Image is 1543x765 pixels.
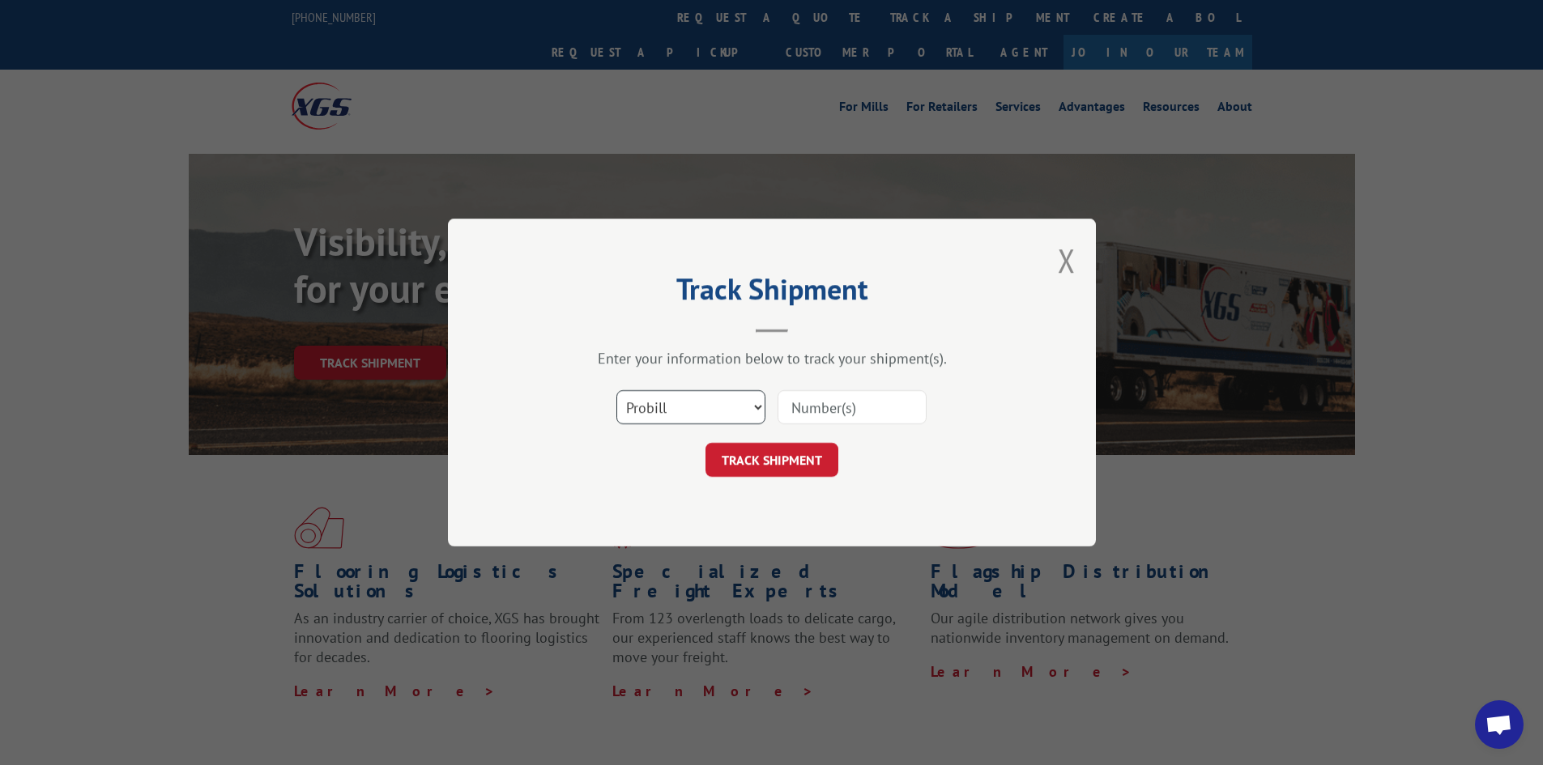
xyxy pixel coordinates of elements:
[1475,700,1524,749] div: Open chat
[705,443,838,477] button: TRACK SHIPMENT
[778,390,927,424] input: Number(s)
[529,278,1015,308] h2: Track Shipment
[1058,239,1076,282] button: Close modal
[529,349,1015,368] div: Enter your information below to track your shipment(s).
